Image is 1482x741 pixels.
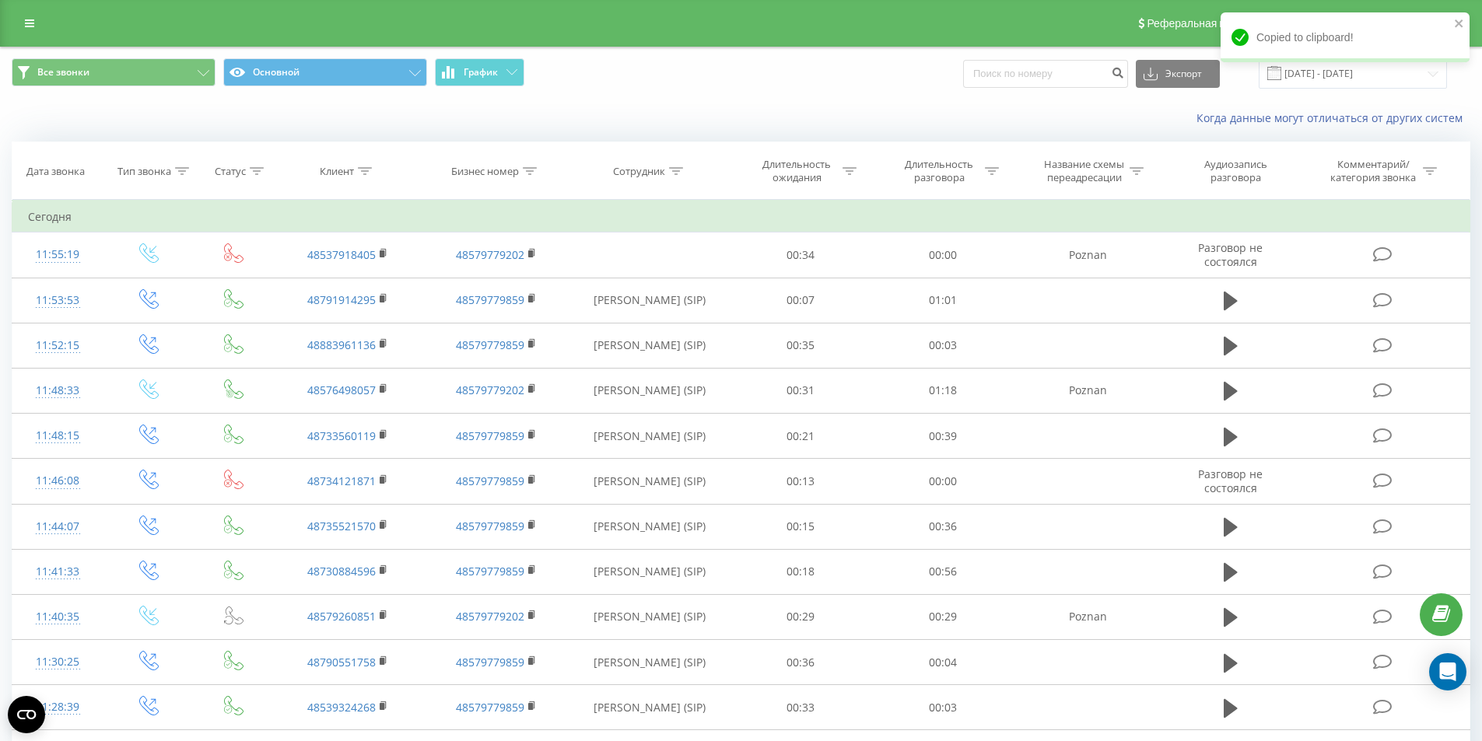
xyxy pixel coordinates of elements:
td: [PERSON_NAME] (SIP) [570,414,730,459]
td: 00:29 [872,594,1014,639]
td: 01:01 [872,278,1014,323]
td: 00:33 [730,685,872,730]
div: 11:55:19 [28,239,88,270]
div: Open Intercom Messenger [1429,653,1466,690]
td: 00:29 [730,594,872,639]
button: close [1454,17,1465,32]
div: 11:40:35 [28,602,88,632]
button: Основной [223,58,427,86]
button: Open CMP widget [8,696,45,733]
td: 00:31 [730,368,872,413]
a: 48579260851 [307,609,376,624]
td: [PERSON_NAME] (SIP) [570,685,730,730]
div: 11:46:08 [28,466,88,496]
td: Сегодня [12,201,1470,232]
div: 11:41:33 [28,557,88,587]
a: 48579779859 [456,337,524,352]
div: Длительность ожидания [755,158,839,184]
a: 48579779202 [456,383,524,397]
div: 11:48:15 [28,421,88,451]
a: 48579779859 [456,519,524,533]
a: 48579779859 [456,700,524,715]
div: 11:28:39 [28,692,88,722]
td: [PERSON_NAME] (SIP) [570,459,730,504]
div: Клиент [320,165,354,178]
a: 48579779859 [456,655,524,669]
td: 00:15 [730,504,872,549]
span: Реферальная программа [1147,17,1274,30]
div: 11:53:53 [28,285,88,316]
div: 11:44:07 [28,512,88,542]
td: 00:36 [872,504,1014,549]
div: Тип звонка [117,165,171,178]
td: Poznan [1014,368,1161,413]
a: 48579779859 [456,474,524,488]
td: 00:39 [872,414,1014,459]
a: 48790551758 [307,655,376,669]
td: 00:13 [730,459,872,504]
td: [PERSON_NAME] (SIP) [570,549,730,594]
td: 00:35 [730,323,872,368]
div: 11:48:33 [28,376,88,406]
div: Длительность разговора [898,158,981,184]
td: 00:03 [872,323,1014,368]
a: 48791914295 [307,292,376,307]
div: Дата звонка [26,165,85,178]
span: График [464,67,498,78]
td: [PERSON_NAME] (SIP) [570,504,730,549]
td: 00:56 [872,549,1014,594]
div: Сотрудник [613,165,665,178]
button: Все звонки [12,58,215,86]
td: [PERSON_NAME] (SIP) [570,594,730,639]
div: 11:30:25 [28,647,88,677]
td: 00:04 [872,640,1014,685]
a: 48735521570 [307,519,376,533]
a: 48579779859 [456,292,524,307]
div: Статус [215,165,246,178]
td: 00:00 [872,459,1014,504]
a: 48579779859 [456,428,524,443]
td: 00:34 [730,232,872,278]
div: 11:52:15 [28,330,88,361]
td: 00:03 [872,685,1014,730]
a: 48579779202 [456,609,524,624]
span: Все звонки [37,66,89,79]
a: Когда данные могут отличаться от других систем [1196,110,1470,125]
a: 48576498057 [307,383,376,397]
td: [PERSON_NAME] (SIP) [570,323,730,368]
td: 00:21 [730,414,872,459]
td: 00:07 [730,278,872,323]
a: 48883961136 [307,337,376,352]
button: Экспорт [1136,60,1220,88]
button: График [435,58,524,86]
input: Поиск по номеру [963,60,1128,88]
a: 48579779859 [456,564,524,578]
td: Poznan [1014,232,1161,278]
td: 01:18 [872,368,1014,413]
td: [PERSON_NAME] (SIP) [570,368,730,413]
td: 00:18 [730,549,872,594]
a: 48730884596 [307,564,376,578]
td: 00:36 [730,640,872,685]
div: Название схемы переадресации [1042,158,1126,184]
td: [PERSON_NAME] (SIP) [570,278,730,323]
td: [PERSON_NAME] (SIP) [570,640,730,685]
div: Бизнес номер [451,165,519,178]
td: Poznan [1014,594,1161,639]
a: 48733560119 [307,428,376,443]
a: 48734121871 [307,474,376,488]
td: 00:00 [872,232,1014,278]
div: Аудиозапись разговора [1185,158,1286,184]
a: 48537918405 [307,247,376,262]
span: Разговор не состоялся [1198,240,1263,269]
span: Разговор не состоялся [1198,467,1263,495]
a: 48539324268 [307,700,376,715]
a: 48579779202 [456,247,524,262]
div: Комментарий/категория звонка [1328,158,1419,184]
div: Copied to clipboard! [1221,12,1470,62]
